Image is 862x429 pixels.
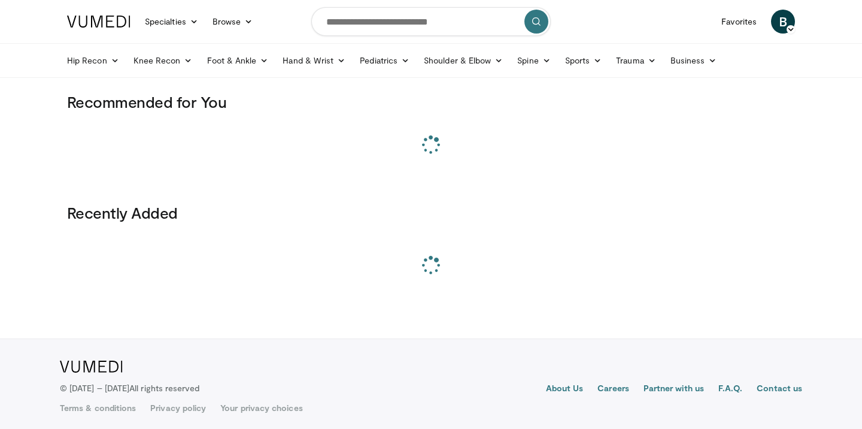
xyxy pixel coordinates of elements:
[771,10,795,34] a: B
[644,382,704,397] a: Partner with us
[353,49,417,72] a: Pediatrics
[67,16,130,28] img: VuMedi Logo
[546,382,584,397] a: About Us
[275,49,353,72] a: Hand & Wrist
[714,10,764,34] a: Favorites
[663,49,724,72] a: Business
[558,49,609,72] a: Sports
[200,49,276,72] a: Foot & Ankle
[220,402,302,414] a: Your privacy choices
[60,49,126,72] a: Hip Recon
[757,382,802,397] a: Contact us
[510,49,557,72] a: Spine
[126,49,200,72] a: Knee Recon
[129,383,199,393] span: All rights reserved
[597,382,629,397] a: Careers
[311,7,551,36] input: Search topics, interventions
[138,10,205,34] a: Specialties
[67,92,795,111] h3: Recommended for You
[205,10,260,34] a: Browse
[67,203,795,222] h3: Recently Added
[60,382,200,394] p: © [DATE] – [DATE]
[718,382,742,397] a: F.A.Q.
[609,49,663,72] a: Trauma
[60,402,136,414] a: Terms & conditions
[150,402,206,414] a: Privacy policy
[60,361,123,373] img: VuMedi Logo
[417,49,510,72] a: Shoulder & Elbow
